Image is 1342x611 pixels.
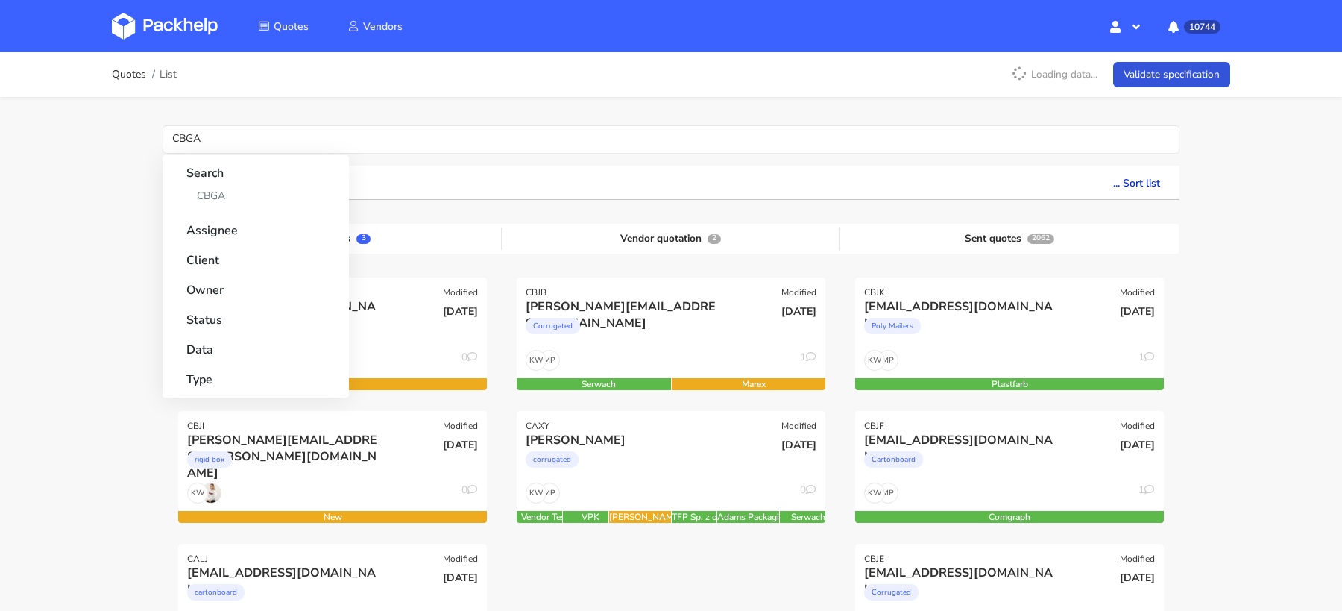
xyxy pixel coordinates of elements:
div: New [178,511,487,523]
span: [DATE] [443,571,478,585]
span: 2 [708,234,721,244]
div: Corrugated [864,584,919,601]
span: KW [865,483,884,503]
span: [DATE] [781,438,816,452]
div: CBJF [864,420,884,432]
div: Corrugated [526,318,580,334]
span: List [160,69,177,81]
span: KW [188,483,207,503]
div: VPK [563,511,619,523]
strong: Search [186,155,325,182]
strong: Assignee [186,213,325,239]
span: [DATE] [1120,304,1155,319]
a: CBGA [186,182,325,210]
span: [DATE] [1120,438,1155,452]
span: [DATE] [781,304,816,319]
div: 1 [1138,350,1155,371]
div: Sent quotes [840,228,1179,250]
div: CBJE [864,553,884,565]
span: MP [540,351,559,370]
div: Cartonboard [864,451,923,468]
span: KW [865,351,884,370]
div: Plastfarb [855,378,1164,390]
div: Vendor Test [517,511,573,523]
span: MP [540,483,559,503]
a: CBJB Modified [PERSON_NAME][EMAIL_ADDRESS][DOMAIN_NAME] Corrugated [DATE] MP KW 1 Serwach Marex [517,278,825,389]
div: cartonboard [187,584,245,601]
div: CBJI [187,420,204,432]
a: Quotes [240,13,327,40]
div: Modified [1120,553,1155,565]
span: MP [878,483,898,503]
a: Vendors [330,13,420,40]
div: Marex [672,378,837,390]
div: 0 [461,350,478,371]
div: 0 [461,483,478,504]
img: Dashboard [112,13,218,40]
nav: breadcrumb [112,60,177,90]
div: [EMAIL_ADDRESS][DOMAIN_NAME] [864,432,1062,448]
span: KW [526,351,546,370]
span: [DATE] [443,304,478,319]
div: [PERSON_NAME] [526,432,723,448]
div: Modified [781,420,816,432]
div: CBJK [864,286,885,298]
span: Quotes [274,19,309,34]
a: Validate specification [1113,62,1230,88]
div: Poly Mailers [864,318,921,334]
strong: Client [186,242,325,269]
p: Loading data... [1004,62,1105,87]
div: CAXY [526,420,549,432]
div: [PERSON_NAME] [609,511,681,523]
a: CBJI Modified [PERSON_NAME][EMAIL_ADDRESS][PERSON_NAME][DOMAIN_NAME] rigid box [DATE] KW 0 New [178,411,487,523]
div: [EMAIL_ADDRESS][DOMAIN_NAME] [187,565,385,581]
div: 1 [1138,483,1155,504]
input: Start typing to filter or search items below... [163,125,1179,154]
div: TFP Sp. z o.o. [672,511,728,523]
a: CBJK Modified [EMAIL_ADDRESS][DOMAIN_NAME] Poly Mailers [DATE] MP KW 1 Plastfarb [855,278,1164,389]
img: 54XS1HkMmOZYk2z1bdqMkC32vrL8KSmwJSo.jpg [201,483,221,503]
div: Modified [781,286,816,298]
div: Serwach [517,378,681,390]
div: [EMAIL_ADDRESS][DOMAIN_NAME] [864,298,1062,315]
div: [PERSON_NAME][EMAIL_ADDRESS][DOMAIN_NAME] [526,298,723,315]
div: 0 [800,483,816,504]
span: 2062 [1027,234,1054,244]
span: [DATE] [443,438,478,452]
span: KW [526,483,546,503]
a: CAXY Modified [PERSON_NAME] corrugated [DATE] MP KW 0 Vendor Test VPK [PERSON_NAME] TFP Sp. z o.o... [517,411,825,523]
strong: Status [186,302,325,329]
div: Modified [443,286,478,298]
span: 10744 [1184,20,1220,34]
div: Adams Packaging [717,511,790,523]
strong: Data [186,332,325,359]
div: corrugated [526,451,579,468]
div: Modified [443,553,478,565]
div: Comgraph [855,511,1164,523]
span: MP [878,351,898,370]
strong: Type [186,362,325,389]
button: 10744 [1156,13,1230,40]
div: Modified [1120,420,1155,432]
a: CBJF Modified [EMAIL_ADDRESS][DOMAIN_NAME] Cartonboard [DATE] MP KW 1 Comgraph [855,411,1164,523]
div: [PERSON_NAME][EMAIL_ADDRESS][PERSON_NAME][DOMAIN_NAME] [187,432,385,448]
div: Vendor quotation [502,228,840,250]
div: CALJ [187,553,208,565]
div: [EMAIL_ADDRESS][DOMAIN_NAME] [864,565,1062,581]
div: CBJB [526,286,546,298]
div: Serwach [780,511,836,523]
div: Modified [443,420,478,432]
div: 1 [800,350,816,371]
span: Vendors [363,19,403,34]
div: Modified [1120,286,1155,298]
strong: Owner [186,272,325,299]
button: ... Sort list [1094,166,1179,198]
a: Quotes [112,69,146,81]
span: 3 [356,234,370,244]
div: rigid box [187,451,232,468]
span: [DATE] [1120,571,1155,585]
